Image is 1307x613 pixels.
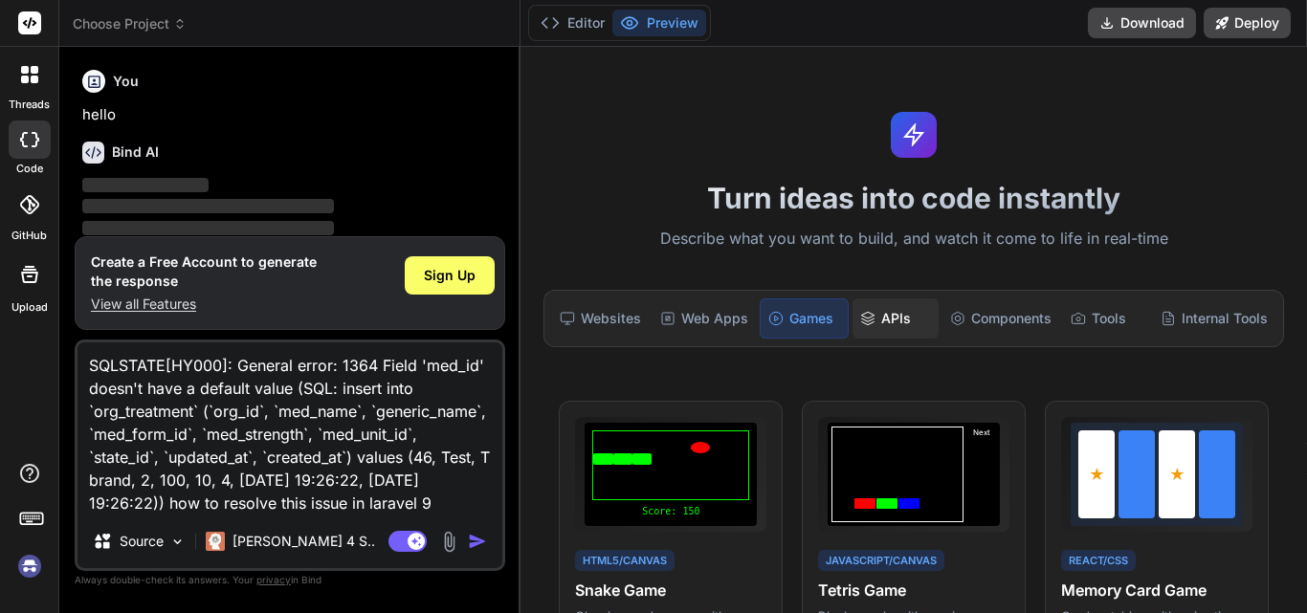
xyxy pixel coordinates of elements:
h6: Bind AI [112,142,159,162]
p: Always double-check its answers. Your in Bind [75,571,505,589]
button: Deploy [1204,8,1291,38]
label: threads [9,97,50,113]
p: [PERSON_NAME] 4 S.. [233,532,375,551]
label: Upload [11,299,48,316]
img: signin [13,550,46,582]
h4: Snake Game [575,579,766,602]
label: code [16,161,43,177]
span: ‌ [82,199,334,213]
span: Choose Project [73,14,187,33]
span: privacy [256,574,291,585]
button: Preview [612,10,706,36]
div: Next [967,427,996,522]
div: APIs [853,298,939,339]
img: Pick Models [169,534,186,550]
p: Describe what you want to build, and watch it come to life in real-time [532,227,1296,252]
button: Download [1088,8,1196,38]
img: Claude 4 Sonnet [206,532,225,551]
div: Score: 150 [592,504,749,518]
div: Tools [1063,298,1149,339]
span: Sign Up [424,266,476,285]
div: Websites [552,298,649,339]
div: Games [760,298,848,339]
div: Components [942,298,1059,339]
img: icon [468,532,487,551]
span: ‌ [82,178,209,192]
h4: Memory Card Game [1061,579,1252,602]
img: attachment [438,531,460,553]
h6: You [113,72,139,91]
div: HTML5/Canvas [575,550,675,572]
p: View all Features [91,295,317,314]
h1: Turn ideas into code instantly [532,181,1296,215]
h1: Create a Free Account to generate the response [91,252,317,291]
div: React/CSS [1061,550,1136,572]
button: Editor [533,10,612,36]
div: Web Apps [653,298,756,339]
p: Source [120,532,164,551]
label: GitHub [11,228,47,244]
div: Internal Tools [1153,298,1275,339]
div: JavaScript/Canvas [818,550,944,572]
h4: Tetris Game [818,579,1009,602]
textarea: SQLSTATE[HY000]: General error: 1364 Field 'med_id' doesn't have a default value (SQL: insert int... [78,342,502,514]
span: ‌ [82,221,334,235]
p: hello [82,104,501,126]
